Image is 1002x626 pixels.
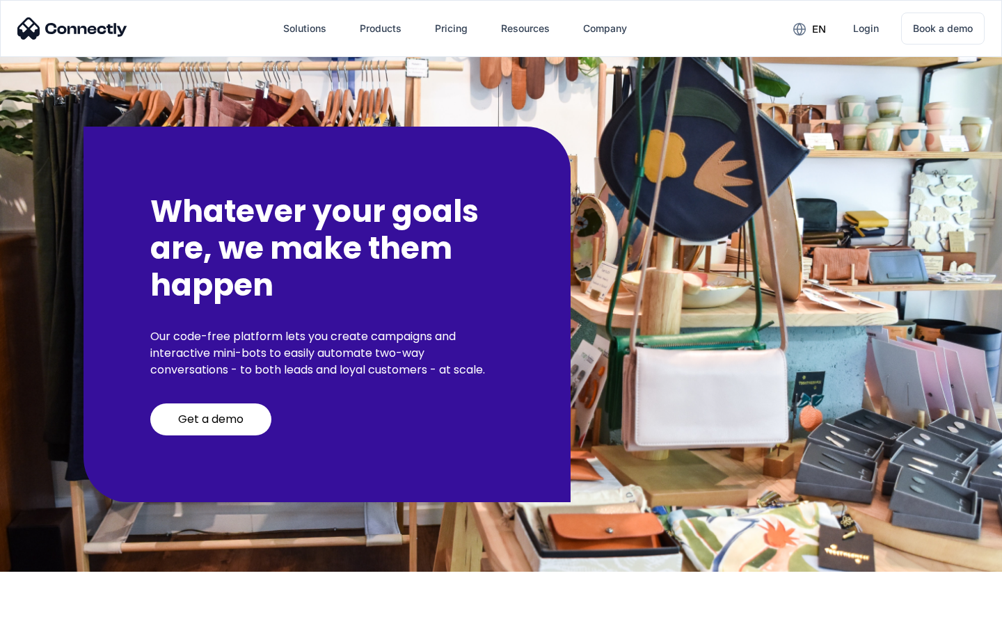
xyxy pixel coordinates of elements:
[583,19,627,38] div: Company
[812,19,826,39] div: en
[17,17,127,40] img: Connectly Logo
[842,12,890,45] a: Login
[901,13,985,45] a: Book a demo
[14,602,83,621] aside: Language selected: English
[150,328,504,378] p: Our code-free platform lets you create campaigns and interactive mini-bots to easily automate two...
[424,12,479,45] a: Pricing
[501,19,550,38] div: Resources
[853,19,879,38] div: Login
[435,19,468,38] div: Pricing
[360,19,401,38] div: Products
[150,193,504,303] h2: Whatever your goals are, we make them happen
[178,412,244,426] div: Get a demo
[28,602,83,621] ul: Language list
[150,403,271,435] a: Get a demo
[283,19,326,38] div: Solutions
